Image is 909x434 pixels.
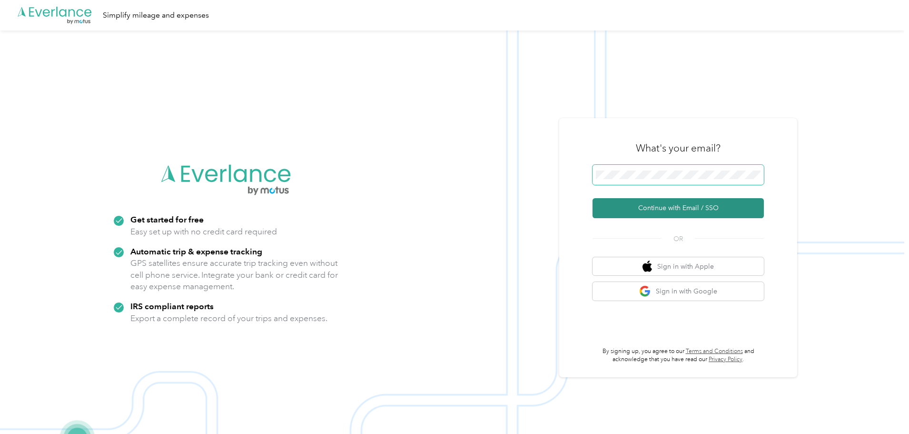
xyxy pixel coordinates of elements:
[130,313,327,324] p: Export a complete record of your trips and expenses.
[130,257,338,293] p: GPS satellites ensure accurate trip tracking even without cell phone service. Integrate your bank...
[686,348,743,355] a: Terms and Conditions
[130,226,277,238] p: Easy set up with no credit card required
[130,301,214,311] strong: IRS compliant reports
[593,257,764,276] button: apple logoSign in with Apple
[662,234,695,244] span: OR
[130,246,262,256] strong: Automatic trip & expense tracking
[130,214,204,224] strong: Get started for free
[103,10,209,21] div: Simplify mileage and expenses
[709,356,742,363] a: Privacy Policy
[593,347,764,364] p: By signing up, you agree to our and acknowledge that you have read our .
[642,261,652,273] img: apple logo
[593,282,764,301] button: google logoSign in with Google
[636,141,721,155] h3: What's your email?
[593,198,764,218] button: Continue with Email / SSO
[639,285,651,297] img: google logo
